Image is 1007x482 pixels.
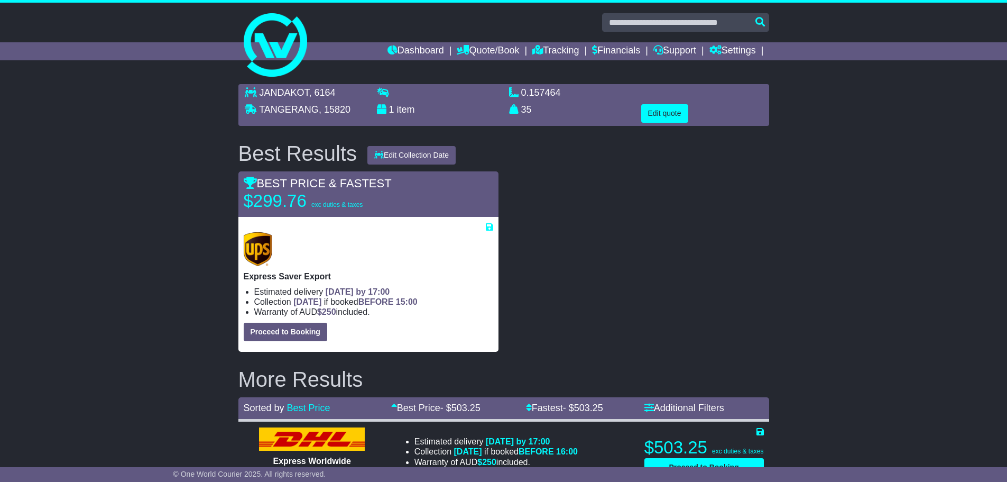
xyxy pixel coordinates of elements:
span: $ [317,307,336,316]
p: Express Saver Export [244,271,493,281]
span: , 6164 [309,87,336,98]
span: JANDAKOT [260,87,309,98]
li: Warranty of AUD included. [254,307,493,317]
span: [DATE] [293,297,321,306]
span: if booked [454,447,578,456]
span: 15:00 [396,297,418,306]
span: exc duties & taxes [311,201,363,208]
li: Warranty of AUD included. [414,457,578,467]
button: Proceed to Booking [244,323,327,341]
span: [DATE] [454,447,482,456]
span: [DATE] by 17:00 [486,437,550,446]
span: BEFORE [519,447,554,456]
a: Best Price [287,403,330,413]
span: 250 [482,458,496,467]
p: $503.25 [644,437,764,458]
span: © One World Courier 2025. All rights reserved. [173,470,326,478]
span: , 15820 [319,104,350,115]
a: Tracking [532,42,579,60]
span: - $ [440,403,481,413]
span: 35 [521,104,532,115]
span: [DATE] by 17:00 [326,287,390,296]
a: Dashboard [387,42,444,60]
span: 503.25 [451,403,481,413]
h2: More Results [238,368,769,391]
span: TANGERANG [259,104,319,115]
a: Financials [592,42,640,60]
span: exc duties & taxes [712,448,763,455]
img: UPS (new): Express Saver Export [244,232,272,266]
li: Estimated delivery [414,436,578,447]
span: 16:00 [556,447,578,456]
span: 1 [389,104,394,115]
span: - $ [563,403,603,413]
button: Edit quote [641,104,688,123]
img: DHL: Express Worldwide Export [259,428,365,451]
span: 0.157464 [521,87,561,98]
button: Edit Collection Date [367,146,456,165]
span: 250 [322,307,336,316]
a: Fastest- $503.25 [526,403,603,413]
span: $ [477,458,496,467]
a: Support [653,42,696,60]
span: Express Worldwide Export [273,457,350,476]
span: Sorted by [244,403,284,413]
a: Best Price- $503.25 [391,403,481,413]
li: Collection [254,297,493,307]
span: 503.25 [574,403,603,413]
a: Quote/Book [457,42,519,60]
span: BEST PRICE & FASTEST [244,177,392,190]
a: Additional Filters [644,403,724,413]
span: BEFORE [358,297,394,306]
li: Collection [414,447,578,457]
span: item [397,104,415,115]
span: if booked [293,297,417,306]
div: Best Results [233,142,363,165]
button: Proceed to Booking [644,458,764,477]
p: $299.76 [244,190,376,212]
li: Estimated delivery [254,287,493,297]
a: Settings [709,42,756,60]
